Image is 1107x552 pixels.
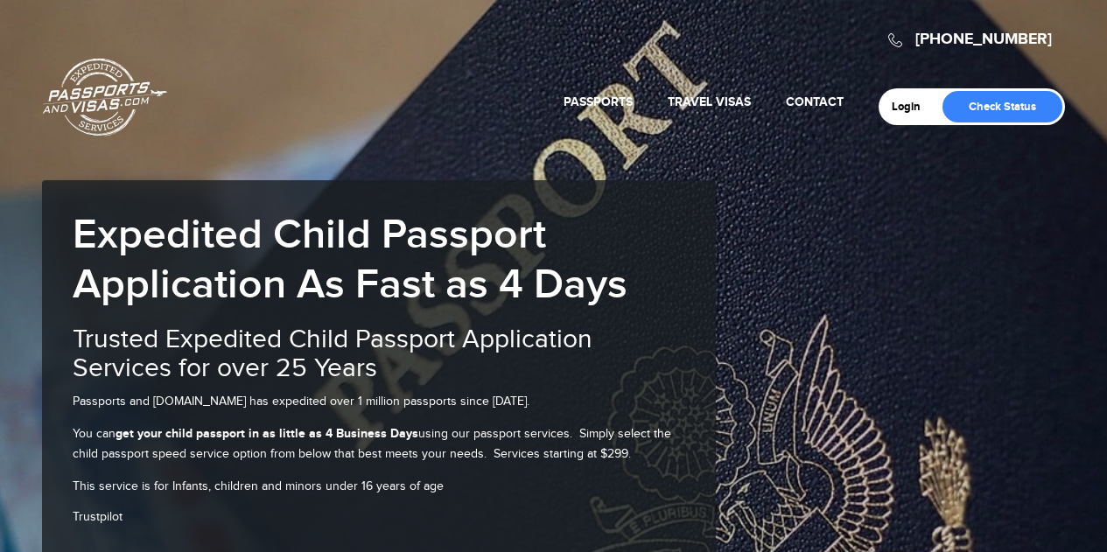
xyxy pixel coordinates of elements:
a: [PHONE_NUMBER] [915,30,1052,49]
p: Passports and [DOMAIN_NAME] has expedited over 1 million passports since [DATE]. [73,392,694,411]
a: Contact [786,94,844,109]
a: Passports & [DOMAIN_NAME] [43,58,167,136]
a: Passports [564,94,633,109]
a: Trustpilot [73,510,123,524]
a: Login [892,100,933,114]
p: You can using our passport services. Simply select the child passport speed service option from b... [73,424,694,464]
strong: get your child passport in as little as 4 Business Days [116,426,418,441]
a: Check Status [942,91,1062,122]
a: Travel Visas [668,94,751,109]
p: This service is for Infants, children and minors under 16 years of age [73,477,694,496]
b: Expedited Child Passport Application As Fast as 4 Days [73,210,627,310]
h2: Trusted Expedited Child Passport Application Services for over 25 Years [73,325,694,383]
